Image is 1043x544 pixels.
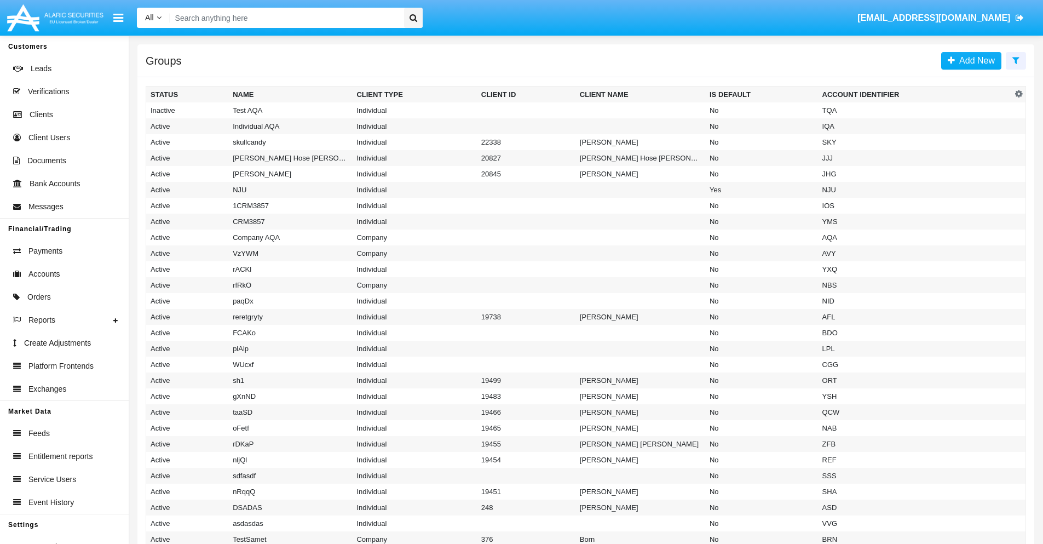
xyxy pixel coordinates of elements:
td: AVY [818,245,1012,261]
td: Individual AQA [228,118,352,134]
th: Status [146,87,229,103]
td: Individual [352,500,476,516]
td: 20845 [477,166,575,182]
td: Individual [352,214,476,230]
td: Active [146,341,229,357]
td: Individual [352,341,476,357]
td: [PERSON_NAME] [575,452,705,468]
td: No [705,468,818,484]
td: No [705,245,818,261]
td: Individual [352,357,476,373]
td: Individual [352,436,476,452]
td: Individual [352,468,476,484]
td: No [705,166,818,182]
span: Platform Frontends [28,360,94,372]
span: Event History [28,497,74,508]
td: REF [818,452,1012,468]
td: asdasdas [228,516,352,531]
td: [PERSON_NAME] [575,388,705,404]
th: Client Type [352,87,476,103]
td: Active [146,325,229,341]
td: Active [146,500,229,516]
td: YMS [818,214,1012,230]
td: 19466 [477,404,575,420]
td: No [705,404,818,420]
td: 19451 [477,484,575,500]
th: Is Default [705,87,818,103]
td: Active [146,166,229,182]
td: QCW [818,404,1012,420]
td: Individual [352,150,476,166]
td: [PERSON_NAME] [575,309,705,325]
td: No [705,452,818,468]
td: Individual [352,373,476,388]
span: Add New [955,56,995,65]
td: SSS [818,468,1012,484]
td: Company [352,245,476,261]
span: Messages [28,201,64,213]
td: nRqqQ [228,484,352,500]
td: DSADAS [228,500,352,516]
td: taaSD [228,404,352,420]
td: nljQl [228,452,352,468]
td: reretgryty [228,309,352,325]
td: NJU [228,182,352,198]
span: All [145,13,154,22]
td: [PERSON_NAME] [PERSON_NAME] [575,436,705,452]
td: Active [146,261,229,277]
td: [PERSON_NAME] [575,134,705,150]
td: 1CRM3857 [228,198,352,214]
td: SKY [818,134,1012,150]
td: JHG [818,166,1012,182]
td: ASD [818,500,1012,516]
th: Account Identifier [818,87,1012,103]
td: 19499 [477,373,575,388]
th: Client ID [477,87,575,103]
td: No [705,118,818,134]
td: Active [146,484,229,500]
td: No [705,373,818,388]
span: Accounts [28,268,60,280]
td: Yes [705,182,818,198]
td: Active [146,468,229,484]
span: Orders [27,291,51,303]
td: 248 [477,500,575,516]
td: plAlp [228,341,352,357]
td: Active [146,198,229,214]
span: Client Users [28,132,70,144]
td: 19738 [477,309,575,325]
td: NJU [818,182,1012,198]
th: Name [228,87,352,103]
td: No [705,309,818,325]
td: Individual [352,198,476,214]
td: NID [818,293,1012,309]
td: NBS [818,277,1012,293]
span: Payments [28,245,62,257]
td: Individual [352,484,476,500]
td: Active [146,388,229,404]
span: [EMAIL_ADDRESS][DOMAIN_NAME] [857,13,1010,22]
td: Individual [352,325,476,341]
td: [PERSON_NAME] [575,484,705,500]
td: TQA [818,102,1012,118]
span: Documents [27,155,66,167]
td: Active [146,357,229,373]
td: Individual [352,134,476,150]
td: Individual [352,261,476,277]
td: Individual [352,452,476,468]
td: Active [146,373,229,388]
td: VVG [818,516,1012,531]
td: Individual [352,182,476,198]
td: 19483 [477,388,575,404]
td: No [705,516,818,531]
td: Test AQA [228,102,352,118]
td: Individual [352,118,476,134]
a: Add New [941,52,1001,70]
td: ZFB [818,436,1012,452]
td: No [705,277,818,293]
td: oFetf [228,420,352,436]
span: Create Adjustments [24,337,91,349]
span: Entitlement reports [28,451,93,462]
td: Active [146,293,229,309]
td: 22338 [477,134,575,150]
